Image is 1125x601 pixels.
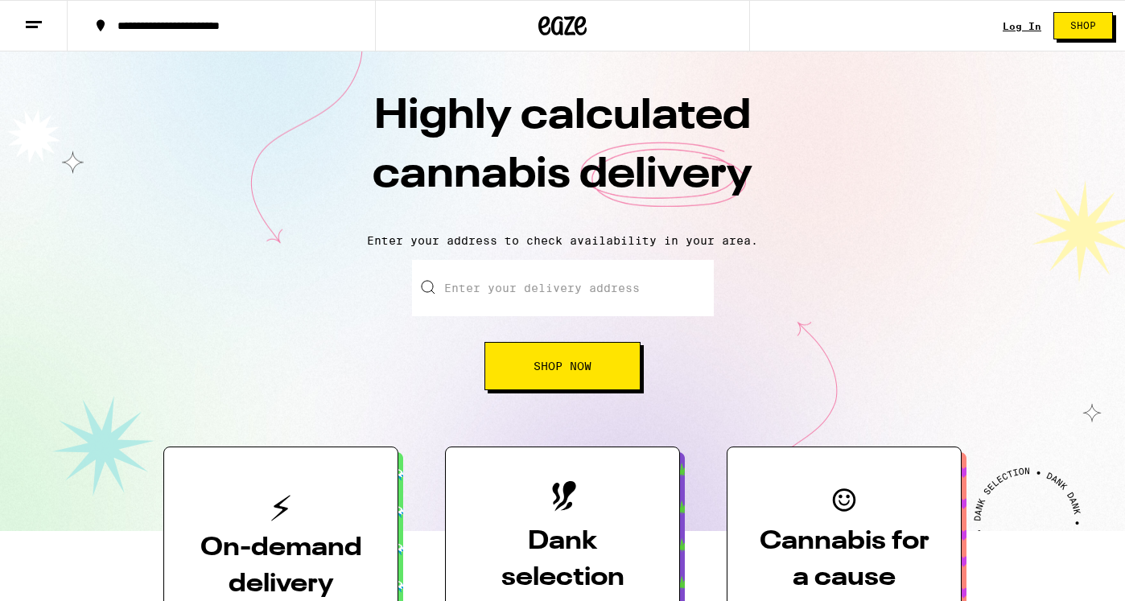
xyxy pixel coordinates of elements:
a: Log In [1003,21,1041,31]
h3: Dank selection [472,524,653,596]
span: Shop Now [534,360,591,372]
span: Shop [1070,21,1096,31]
a: Shop [1041,12,1125,39]
input: Enter your delivery address [412,260,714,316]
button: Shop Now [484,342,641,390]
h1: Highly calculated cannabis delivery [281,88,844,221]
p: Enter your address to check availability in your area. [16,234,1109,247]
h3: Cannabis for a cause [753,524,935,596]
button: Shop [1053,12,1113,39]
